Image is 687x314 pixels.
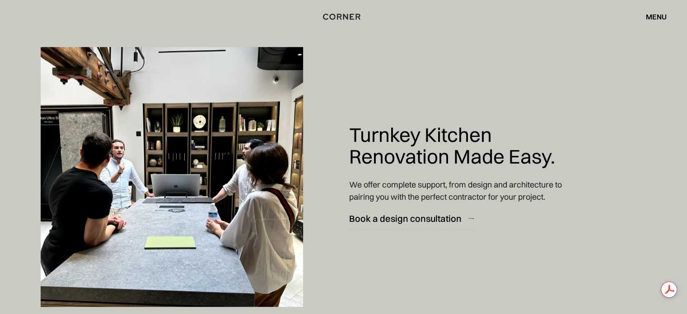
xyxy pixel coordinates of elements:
[637,9,667,24] div: menu
[349,212,462,225] div: Book a design consultation
[349,207,474,230] a: Book a design consultation
[320,11,367,23] a: home
[41,47,303,307] img: The clients are choosing countertops in the showroom.
[349,124,571,167] h3: Turnkey Kitchen Renovation Made Easy.
[646,13,667,20] div: menu
[349,178,571,203] p: We offer complete support, from design and architecture to pairing you with the perfect contracto...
